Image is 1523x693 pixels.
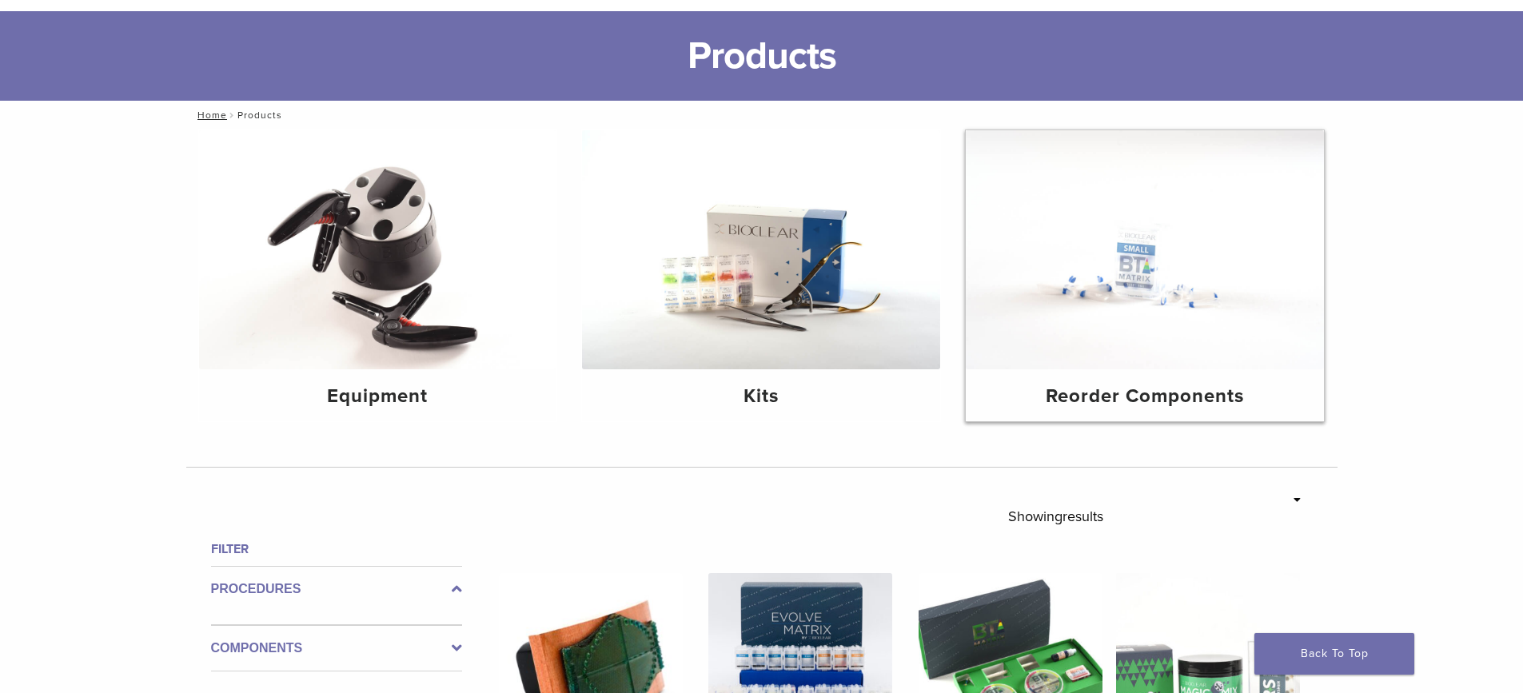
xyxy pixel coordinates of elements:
a: Reorder Components [966,130,1324,421]
p: Showing results [1008,500,1103,533]
h4: Equipment [212,382,544,411]
label: Procedures [211,579,462,599]
label: Components [211,639,462,658]
img: Kits [582,130,940,369]
h4: Reorder Components [979,382,1311,411]
img: Equipment [199,130,557,369]
nav: Products [186,101,1338,129]
h4: Filter [211,540,462,559]
h4: Kits [595,382,927,411]
a: Home [193,110,227,121]
a: Back To Top [1254,633,1414,675]
span: / [227,111,237,119]
a: Equipment [199,130,557,421]
a: Kits [582,130,940,421]
img: Reorder Components [966,130,1324,369]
